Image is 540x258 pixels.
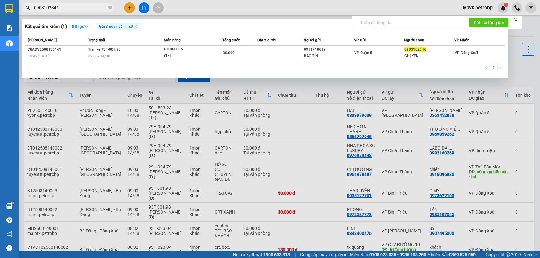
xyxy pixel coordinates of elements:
[108,6,112,9] span: close-circle
[88,47,121,52] span: Trên xe 93F-001.98
[304,38,321,42] span: Người gửi
[34,4,107,11] input: Tìm tên, số ĐT hoặc mã đơn
[404,47,426,52] span: 0903102346
[404,53,454,59] div: CHỊ YẾN
[223,51,235,55] span: 30.000
[490,64,497,71] a: 1
[88,38,105,42] span: Trạng thái
[6,40,13,47] img: warehouse-icon
[84,24,89,29] span: down
[28,38,57,42] span: [PERSON_NAME]
[164,53,210,60] div: SL: 1
[5,4,13,13] img: logo-vxr
[404,38,424,42] span: Người nhận
[222,38,240,42] span: Tổng cước
[12,202,14,204] sup: 1
[454,38,469,42] span: VP Nhận
[6,245,12,251] span: message
[164,38,181,42] span: Món hàng
[28,46,86,53] div: 78ADV2508130141
[72,24,89,29] strong: Bộ lọc
[356,18,464,27] input: Nhập số tổng đài
[67,22,93,32] button: Bộ lọcdown
[28,54,49,58] span: 19:42 [DATE]
[6,203,13,209] img: warehouse-icon
[482,64,490,71] button: left
[354,38,366,42] span: VP Gửi
[469,18,509,27] button: Kết nối tổng đài
[257,38,276,42] span: Chưa cước
[304,53,353,59] div: BÁO TÍN
[484,66,488,69] span: left
[88,54,110,58] span: 09:00 - 14/08
[6,25,13,31] img: solution-icon
[108,5,112,11] span: close-circle
[474,19,504,26] span: Kết nối tổng đài
[455,51,478,55] span: VP Đồng Xoài
[6,217,12,223] span: question-circle
[304,46,353,53] div: 0911718689
[514,18,518,22] span: close
[6,231,12,237] span: notification
[497,64,505,71] button: right
[25,23,67,30] h3: Kết quả tìm kiếm ( 1 )
[134,25,137,28] span: close
[354,51,372,55] span: VP Quận 5
[164,46,210,53] div: NILON ĐEN
[482,64,490,71] li: Previous Page
[497,64,505,71] li: Next Page
[97,23,140,30] span: Gửi 3 ngày gần nhất
[26,6,30,10] span: search
[499,66,503,69] span: right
